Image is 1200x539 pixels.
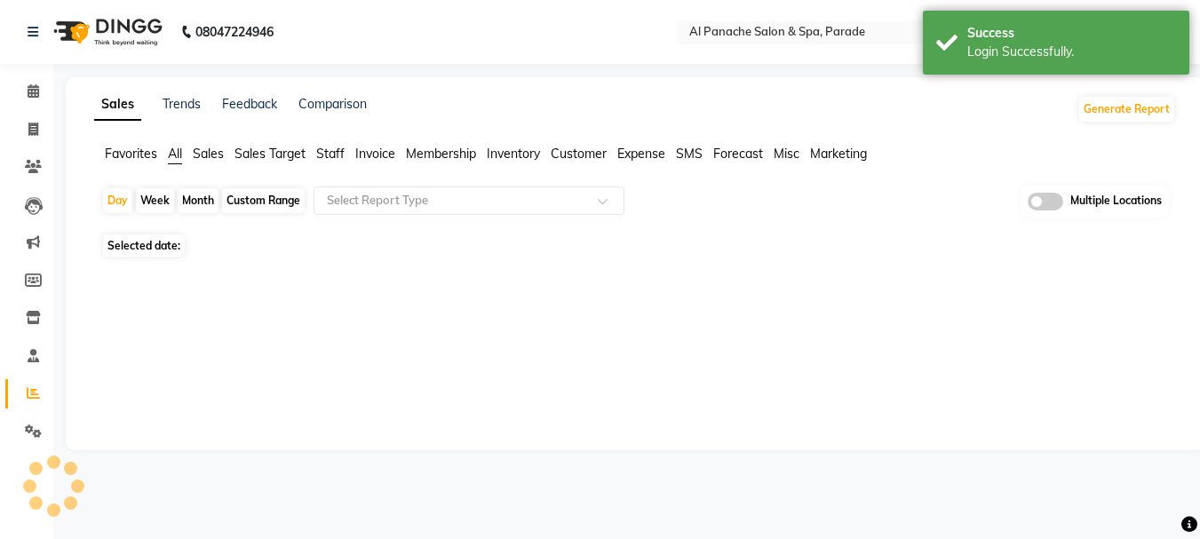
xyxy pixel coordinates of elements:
[316,146,345,162] span: Staff
[105,146,157,162] span: Favorites
[967,43,1176,61] div: Login Successfully.
[298,96,367,112] a: Comparison
[487,146,540,162] span: Inventory
[136,188,174,213] div: Week
[406,146,476,162] span: Membership
[94,89,141,121] a: Sales
[551,146,607,162] span: Customer
[195,7,274,57] b: 08047224946
[222,96,277,112] a: Feedback
[178,188,219,213] div: Month
[355,146,395,162] span: Invoice
[713,146,763,162] span: Forecast
[222,188,305,213] div: Custom Range
[810,146,867,162] span: Marketing
[103,188,132,213] div: Day
[1079,97,1174,122] button: Generate Report
[676,146,703,162] span: SMS
[967,24,1176,43] div: Success
[45,7,167,57] img: logo
[1070,193,1162,210] span: Multiple Locations
[234,146,306,162] span: Sales Target
[774,146,799,162] span: Misc
[163,96,201,112] a: Trends
[193,146,224,162] span: Sales
[168,146,182,162] span: All
[617,146,665,162] span: Expense
[103,234,185,257] span: Selected date:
